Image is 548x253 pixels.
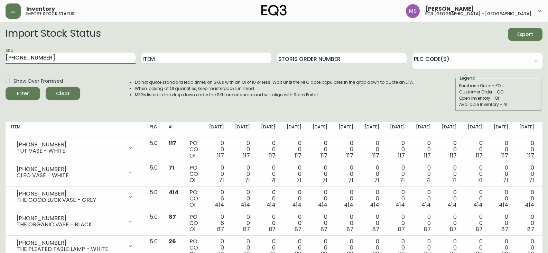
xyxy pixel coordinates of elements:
[287,140,301,159] div: 0 0
[17,191,123,197] div: [PHONE_NUMBER]
[163,122,184,137] th: AI
[346,152,353,160] span: 117
[17,246,123,252] div: THE PLEATED TABLE LAMP - WHITE
[477,176,483,184] span: 71
[261,214,276,233] div: 0 0
[217,225,224,233] span: 87
[410,122,436,137] th: [DATE]
[307,122,333,137] th: [DATE]
[499,201,508,209] span: 414
[322,176,327,184] span: 71
[169,164,174,172] span: 71
[235,140,250,159] div: 0 0
[450,152,457,160] span: 117
[364,140,379,159] div: 0 0
[261,5,287,16] img: logo
[442,214,457,233] div: 0 0
[321,225,327,233] span: 87
[442,140,457,159] div: 0 0
[450,225,457,233] span: 87
[396,201,405,209] span: 414
[426,176,431,184] span: 71
[514,122,540,137] th: [DATE]
[26,12,74,16] h5: import stock status
[6,28,101,41] h2: Import Stock Status
[51,89,75,98] span: Clear
[494,165,509,183] div: 0 0
[416,189,431,208] div: 0 0
[281,122,307,137] th: [DATE]
[501,225,508,233] span: 87
[372,152,379,160] span: 117
[459,83,538,89] div: Purchase Order - PO
[261,165,276,183] div: 0 0
[243,152,250,160] span: 117
[189,225,195,233] span: OI
[261,189,276,208] div: 0 0
[473,201,483,209] span: 414
[390,214,405,233] div: 0 0
[189,214,198,233] div: PO CO
[468,214,483,233] div: 0 0
[17,142,123,148] div: [PHONE_NUMBER]
[447,201,457,209] span: 414
[169,213,176,221] span: 87
[476,225,483,233] span: 87
[217,152,224,160] span: 117
[372,225,379,233] span: 87
[267,201,276,209] span: 414
[169,188,178,196] span: 414
[209,140,224,159] div: 0 0
[144,162,163,187] td: 5.0
[318,201,327,209] span: 414
[494,189,509,208] div: 0 0
[503,176,508,184] span: 71
[296,176,301,184] span: 71
[494,214,509,233] div: 0 0
[468,165,483,183] div: 0 0
[390,140,405,159] div: 0 0
[525,201,534,209] span: 414
[398,152,405,160] span: 117
[436,122,462,137] th: [DATE]
[459,95,538,101] div: Open Inventory - OI
[390,189,405,208] div: 0 0
[287,189,301,208] div: 0 0
[11,189,139,205] div: [PHONE_NUMBER]THE GOOD LUCK VASE - GREY
[364,189,379,208] div: 0 0
[135,79,414,85] li: Do not quote standard lead times on SKUs with an OI of 10 or less. Wait until the MFG date popula...
[169,139,176,147] span: 117
[209,165,224,183] div: 0 0
[416,140,431,159] div: 0 0
[338,140,353,159] div: 0 0
[189,201,195,209] span: OI
[269,152,276,160] span: 117
[424,152,431,160] span: 117
[135,92,414,98] li: MFGs listed in the drop down under the SKU are accurate and will align with Sales Portal.
[501,152,508,160] span: 117
[271,176,276,184] span: 71
[494,140,509,159] div: 0 0
[452,176,457,184] span: 71
[287,214,301,233] div: 0 0
[459,75,476,81] legend: Legend
[241,201,250,209] span: 414
[269,225,276,233] span: 87
[17,148,123,154] div: TUT VASE - WHITE
[209,189,224,208] div: 0 6
[374,176,379,184] span: 71
[333,122,359,137] th: [DATE]
[144,211,163,236] td: 5.0
[144,122,163,137] th: PLC
[390,165,405,183] div: 0 0
[459,101,538,108] div: Available Inventory - AI
[17,197,123,203] div: THE GOOD LUCK VASE - GREY
[462,122,488,137] th: [DATE]
[529,176,534,184] span: 71
[209,214,224,233] div: 0 6
[384,122,410,137] th: [DATE]
[313,214,327,233] div: 0 0
[344,201,353,209] span: 414
[135,85,414,92] li: When looking at OI quantities, keep masterpacks in mind.
[189,176,195,184] span: OI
